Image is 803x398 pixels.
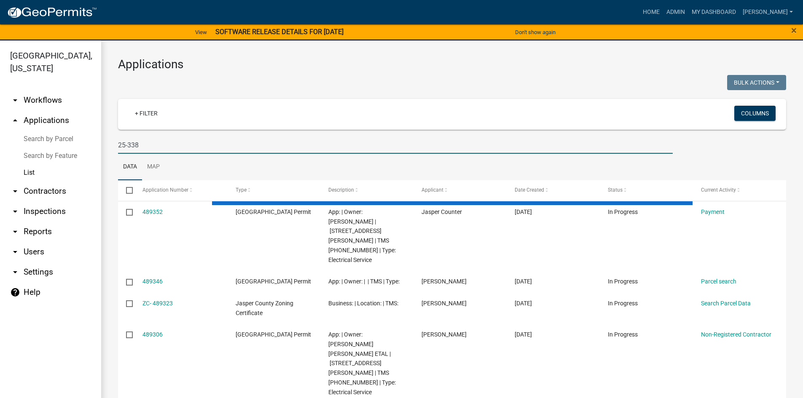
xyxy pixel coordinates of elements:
[734,106,776,121] button: Columns
[515,278,532,285] span: 10/07/2025
[10,206,20,216] i: arrow_drop_down
[118,57,786,72] h3: Applications
[515,208,532,215] span: 10/07/2025
[328,331,396,395] span: App: | Owner: RIVAS SAMUEL NAJERA ETAL | 1449 spanish moss road | TMS 086-00-02-062 | Type: Elect...
[10,95,20,105] i: arrow_drop_down
[701,300,751,307] a: Search Parcel Data
[414,180,507,200] datatable-header-cell: Applicant
[328,187,354,193] span: Description
[192,25,210,39] a: View
[422,300,467,307] span: Joseph Lee
[739,4,796,20] a: [PERSON_NAME]
[507,180,600,200] datatable-header-cell: Date Created
[142,187,188,193] span: Application Number
[608,331,638,338] span: In Progress
[142,331,163,338] a: 489306
[422,187,443,193] span: Applicant
[142,154,165,181] a: Map
[693,180,786,200] datatable-header-cell: Current Activity
[128,106,164,121] a: + Filter
[515,187,544,193] span: Date Created
[328,208,396,263] span: App: | Owner: VAIGNEUR JEREMIAH E II | 1341 MALPHRUS RD | TMS 062-00-01-076 | Type: Electrical Se...
[701,278,736,285] a: Parcel search
[142,208,163,215] a: 489352
[608,300,638,307] span: In Progress
[328,300,398,307] span: Business: | Location: | TMS:
[10,186,20,196] i: arrow_drop_down
[791,24,797,36] span: ×
[701,331,771,338] a: Non-Registered Contractor
[422,331,467,338] span: Junior Quiroz
[328,278,400,285] span: App: | Owner: | | TMS | Type:
[515,300,532,307] span: 10/07/2025
[639,4,663,20] a: Home
[422,208,462,215] span: Jasper Counter
[142,278,163,285] a: 489346
[10,267,20,277] i: arrow_drop_down
[320,180,414,200] datatable-header-cell: Description
[600,180,693,200] datatable-header-cell: Status
[608,208,638,215] span: In Progress
[118,180,134,200] datatable-header-cell: Select
[701,208,725,215] a: Payment
[791,25,797,35] button: Close
[134,180,227,200] datatable-header-cell: Application Number
[236,208,311,215] span: Jasper County Building Permit
[422,278,467,285] span: Ciara Chapman
[142,300,173,307] a: ZC- 489323
[688,4,739,20] a: My Dashboard
[236,278,311,285] span: Jasper County Building Permit
[608,278,638,285] span: In Progress
[727,75,786,90] button: Bulk Actions
[701,187,736,193] span: Current Activity
[118,154,142,181] a: Data
[663,4,688,20] a: Admin
[10,115,20,126] i: arrow_drop_up
[10,287,20,297] i: help
[236,300,293,316] span: Jasper County Zoning Certificate
[215,28,344,36] strong: SOFTWARE RELEASE DETAILS FOR [DATE]
[236,331,311,338] span: Jasper County Building Permit
[10,247,20,257] i: arrow_drop_down
[118,136,673,154] input: Search for applications
[515,331,532,338] span: 10/07/2025
[236,187,247,193] span: Type
[608,187,623,193] span: Status
[512,25,559,39] button: Don't show again
[227,180,320,200] datatable-header-cell: Type
[10,227,20,237] i: arrow_drop_down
